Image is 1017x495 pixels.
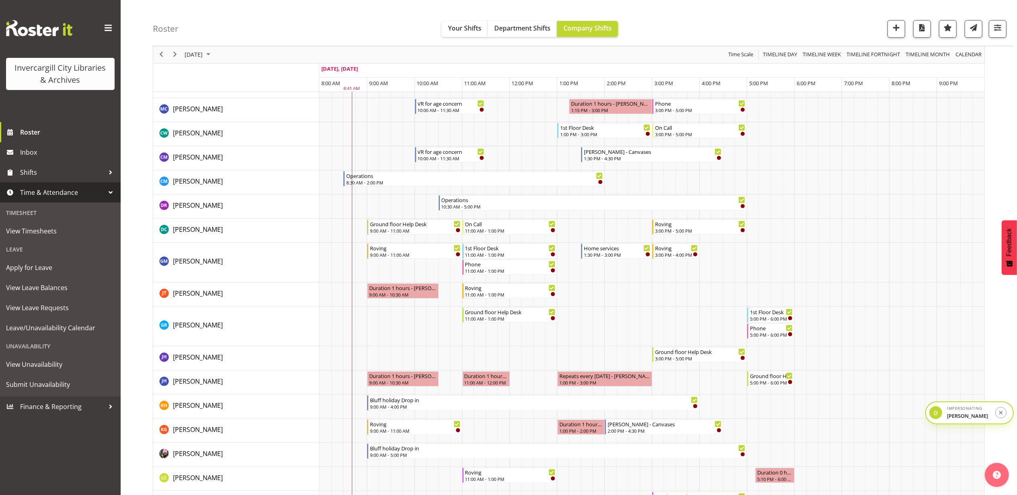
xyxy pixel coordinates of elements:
div: 9:00 AM - 10:30 AM [369,291,436,298]
div: On Call [655,123,745,131]
div: 1:00 PM - 3:00 PM [560,131,650,137]
div: Kaela Harley"s event - Bluff holiday Drop in Begin From Wednesday, September 24, 2025 at 9:00:00 ... [367,395,700,411]
div: 5:10 PM - 6:00 PM [757,476,793,482]
td: Donald Cunningham resource [153,219,319,243]
span: Timeline Day [762,50,798,60]
div: 9:00 AM - 5:00 PM [370,452,745,458]
span: [DATE] [184,50,203,60]
div: 10:30 AM - 5:00 PM [442,203,746,210]
div: Phone [655,99,745,107]
a: [PERSON_NAME] [173,104,223,114]
div: [PERSON_NAME] - Canvases [608,420,721,428]
a: View Timesheets [2,221,119,241]
div: Duration 0 hours - [PERSON_NAME] [757,468,793,476]
span: 8:00 AM [321,80,340,87]
div: 9:00 AM - 11:00 AM [370,252,460,258]
a: [PERSON_NAME] [173,288,223,298]
div: Duration 1 hours - [PERSON_NAME] [369,372,436,380]
div: Jillian Hunter"s event - Duration 1 hours - Jillian Hunter Begin From Wednesday, September 24, 20... [462,371,510,387]
div: 5:00 PM - 6:00 PM [750,331,793,338]
td: Katie Greene resource [153,419,319,443]
div: Jillian Hunter"s event - Duration 1 hours - Jillian Hunter Begin From Wednesday, September 24, 20... [367,371,438,387]
span: [PERSON_NAME] [173,104,223,113]
div: 11:00 AM - 1:00 PM [465,476,555,482]
div: 11:00 AM - 1:00 PM [465,291,555,298]
a: View Leave Requests [2,298,119,318]
div: Katie Greene"s event - Arty Arvo - Canvases Begin From Wednesday, September 24, 2025 at 2:00:00 P... [605,419,723,435]
div: Jillian Hunter"s event - Repeats every wednesday - Jillian Hunter Begin From Wednesday, September... [557,371,652,387]
button: Filter Shifts [989,20,1007,38]
div: 8:41 AM [344,86,360,92]
a: View Leave Balances [2,278,119,298]
td: Keyu Chen resource [153,443,319,467]
div: Gabriel McKay Smith"s event - 1st Floor Desk Begin From Wednesday, September 24, 2025 at 11:00:00... [462,243,557,259]
button: Highlight an important date within the roster. [939,20,957,38]
span: [PERSON_NAME] [173,425,223,434]
div: Glen Tomlinson"s event - Roving Begin From Wednesday, September 24, 2025 at 11:00:00 AM GMT+12:00... [462,283,557,299]
td: Linda Cooper resource [153,467,319,491]
a: [PERSON_NAME] [173,256,223,266]
td: Grace Roscoe-Squires resource [153,307,319,346]
div: Invercargill City Libraries & Archives [14,62,107,86]
button: Add a new shift [888,20,905,38]
div: 11:00 AM - 1:00 PM [465,268,555,274]
button: Feedback - Show survey [1002,220,1017,275]
span: [PERSON_NAME] [173,321,223,329]
span: 8:00 PM [892,80,910,87]
div: Jill Harpur"s event - Ground floor Help Desk Begin From Wednesday, September 24, 2025 at 3:00:00 ... [652,347,747,362]
div: Glen Tomlinson"s event - Duration 1 hours - Glen Tomlinson Begin From Wednesday, September 24, 20... [367,283,438,299]
span: Timeline Week [802,50,842,60]
h4: Roster [153,24,179,33]
a: [PERSON_NAME] [173,200,223,210]
div: VR for age concern [418,99,484,107]
span: 4:00 PM [702,80,721,87]
a: [PERSON_NAME] [173,128,223,138]
div: 5:00 PM - 6:00 PM [750,379,793,386]
div: Debra Robinson"s event - Operations Begin From Wednesday, September 24, 2025 at 10:30:00 AM GMT+1... [439,195,748,211]
div: previous period [154,46,168,63]
div: 9:00 AM - 11:00 AM [370,227,460,234]
div: Keyu Chen"s event - Bluff holiday Drop in Begin From Wednesday, September 24, 2025 at 9:00:00 AM ... [367,444,747,459]
div: 11:00 AM - 1:00 PM [465,315,555,322]
td: Catherine Wilson resource [153,122,319,146]
span: [DATE], [DATE] [321,65,358,72]
button: Timeline Day [762,50,799,60]
div: 1st Floor Desk [750,308,793,316]
span: [PERSON_NAME] [173,353,223,362]
span: Department Shifts [494,24,551,33]
div: 9:00 AM - 4:00 PM [370,403,698,410]
div: Grace Roscoe-Squires"s event - Ground floor Help Desk Begin From Wednesday, September 24, 2025 at... [462,307,557,323]
span: Finance & Reporting [20,401,105,413]
div: Roving [465,468,555,476]
div: Donald Cunningham"s event - Roving Begin From Wednesday, September 24, 2025 at 3:00:00 PM GMT+12:... [652,219,747,235]
div: next period [168,46,182,63]
div: Duration 1 hours - [PERSON_NAME] [571,99,650,107]
a: [PERSON_NAME] [173,376,223,386]
span: [PERSON_NAME] [173,177,223,186]
span: Time & Attendance [20,186,105,198]
button: Timeline Week [801,50,842,60]
button: Department Shifts [488,21,557,37]
td: Jillian Hunter resource [153,370,319,395]
div: Duration 1 hours - [PERSON_NAME] [559,420,603,428]
div: [PERSON_NAME] - Canvases [584,147,721,155]
span: [PERSON_NAME] [173,225,223,234]
div: Phone [750,324,793,332]
td: Chamique Mamolo resource [153,146,319,170]
button: Company Shifts [557,21,618,37]
span: Shifts [20,166,105,178]
div: Bluff holiday Drop in [370,396,698,404]
button: Your Shifts [442,21,488,37]
span: Feedback [1006,228,1013,256]
div: Duration 1 hours - [PERSON_NAME] [369,284,436,292]
span: View Leave Requests [6,302,115,314]
img: help-xxl-2.png [993,471,1001,479]
span: Roster [20,126,117,138]
div: 11:00 AM - 12:00 PM [464,379,508,386]
div: Cindy Mulrooney"s event - Operations Begin From Wednesday, September 24, 2025 at 8:30:00 AM GMT+1... [343,171,604,186]
div: Catherine Wilson"s event - On Call Begin From Wednesday, September 24, 2025 at 3:00:00 PM GMT+12:... [652,123,747,138]
td: Cindy Mulrooney resource [153,170,319,194]
div: Roving [655,220,745,228]
div: Linda Cooper"s event - Roving Begin From Wednesday, September 24, 2025 at 11:00:00 AM GMT+12:00 E... [462,468,557,483]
